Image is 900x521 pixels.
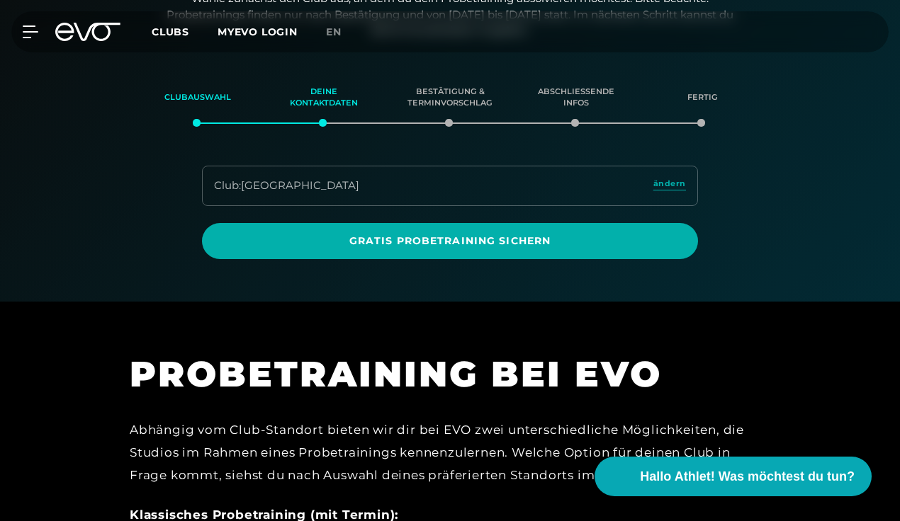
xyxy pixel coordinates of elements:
[279,79,369,117] div: Deine Kontaktdaten
[653,178,686,190] span: ändern
[202,223,698,259] a: Gratis Probetraining sichern
[152,25,189,38] span: Clubs
[326,24,359,40] a: en
[326,25,342,38] span: en
[657,79,748,117] div: Fertig
[152,25,218,38] a: Clubs
[214,178,359,194] div: Club : [GEOGRAPHIC_DATA]
[218,25,298,38] a: MYEVO LOGIN
[531,79,621,117] div: Abschließende Infos
[130,351,767,397] h1: PROBETRAINING BEI EVO
[405,79,495,117] div: Bestätigung & Terminvorschlag
[595,457,872,496] button: Hallo Athlet! Was möchtest du tun?
[219,234,681,248] span: Gratis Probetraining sichern
[152,79,243,117] div: Clubauswahl
[130,418,767,487] div: Abhängig vom Club-Standort bieten wir dir bei EVO zwei unterschiedliche Möglichkeiten, die Studio...
[640,467,855,486] span: Hallo Athlet! Was möchtest du tun?
[653,178,686,194] a: ändern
